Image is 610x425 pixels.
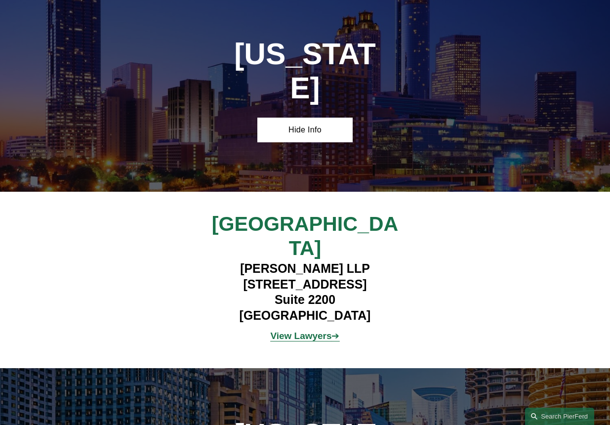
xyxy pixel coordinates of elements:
[271,331,340,341] span: ➔
[525,408,594,425] a: Search this site
[271,331,332,341] strong: View Lawyers
[257,118,353,142] a: Hide Info
[186,261,425,323] h4: [PERSON_NAME] LLP [STREET_ADDRESS] Suite 2200 [GEOGRAPHIC_DATA]
[233,37,376,105] h1: [US_STATE]
[271,331,340,341] a: View Lawyers➔
[212,212,399,260] span: [GEOGRAPHIC_DATA]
